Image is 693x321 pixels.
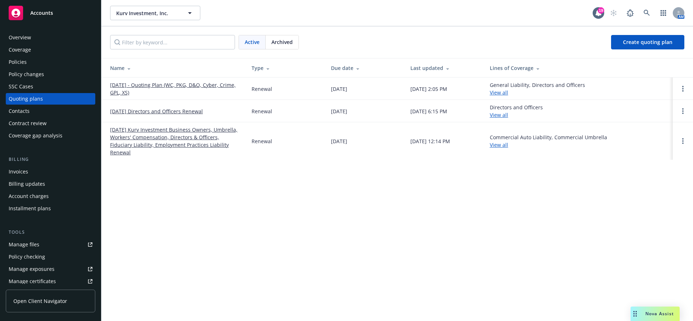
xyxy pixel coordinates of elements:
[606,6,621,20] a: Start snowing
[6,203,95,214] a: Installment plans
[331,107,347,115] div: [DATE]
[9,203,51,214] div: Installment plans
[6,69,95,80] a: Policy changes
[6,276,95,287] a: Manage certificates
[30,10,53,16] span: Accounts
[6,190,95,202] a: Account charges
[623,6,637,20] a: Report a Bug
[6,251,95,263] a: Policy checking
[9,276,56,287] div: Manage certificates
[331,85,347,93] div: [DATE]
[598,7,604,14] div: 19
[631,307,680,321] button: Nova Assist
[490,104,543,119] div: Directors and Officers
[271,38,293,46] span: Archived
[6,105,95,117] a: Contacts
[631,307,640,321] div: Drag to move
[490,133,607,149] div: Commercial Auto Liability, Commercial Umbrella
[410,64,478,72] div: Last updated
[623,39,672,45] span: Create quoting plan
[9,105,30,117] div: Contacts
[410,107,447,115] div: [DATE] 6:15 PM
[490,81,585,96] div: General Liability, Directors and Officers
[6,166,95,177] a: Invoices
[611,35,684,49] a: Create quoting plan
[9,251,45,263] div: Policy checking
[252,85,272,93] div: Renewal
[6,44,95,56] a: Coverage
[645,311,674,317] span: Nova Assist
[6,130,95,141] a: Coverage gap analysis
[9,93,43,105] div: Quoting plans
[9,69,44,80] div: Policy changes
[9,190,49,202] div: Account charges
[679,137,687,145] a: Open options
[6,81,95,92] a: SSC Cases
[656,6,671,20] a: Switch app
[6,239,95,250] a: Manage files
[9,178,45,190] div: Billing updates
[6,156,95,163] div: Billing
[6,118,95,129] a: Contract review
[6,3,95,23] a: Accounts
[110,81,240,96] a: [DATE] - Quoting Plan (WC, PKG, D&O, Cyber, Crime, GPL, XS)
[252,107,272,115] div: Renewal
[331,64,399,72] div: Due date
[110,126,240,156] a: [DATE] Kurv Investment Business Owners, Umbrella, Workers' Compensation, Directors & Officers, Fi...
[6,178,95,190] a: Billing updates
[9,32,31,43] div: Overview
[490,89,508,96] a: View all
[9,130,62,141] div: Coverage gap analysis
[9,166,28,177] div: Invoices
[13,297,67,305] span: Open Client Navigator
[252,64,319,72] div: Type
[6,56,95,68] a: Policies
[110,6,200,20] button: Kurv Investment, Inc.
[410,85,447,93] div: [DATE] 2:05 PM
[6,93,95,105] a: Quoting plans
[9,118,47,129] div: Contract review
[110,64,240,72] div: Name
[9,56,27,68] div: Policies
[6,32,95,43] a: Overview
[679,84,687,93] a: Open options
[490,64,667,72] div: Lines of Coverage
[110,35,235,49] input: Filter by keyword...
[116,9,179,17] span: Kurv Investment, Inc.
[9,44,31,56] div: Coverage
[490,111,508,118] a: View all
[679,107,687,115] a: Open options
[6,263,95,275] a: Manage exposures
[9,263,55,275] div: Manage exposures
[9,81,33,92] div: SSC Cases
[252,137,272,145] div: Renewal
[410,137,450,145] div: [DATE] 12:14 PM
[110,107,203,115] a: [DATE] Directors and Officers Renewal
[490,141,508,148] a: View all
[9,239,39,250] div: Manage files
[331,137,347,145] div: [DATE]
[640,6,654,20] a: Search
[6,229,95,236] div: Tools
[245,38,260,46] span: Active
